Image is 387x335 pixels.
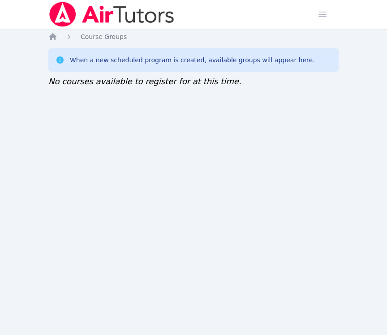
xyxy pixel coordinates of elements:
[48,77,241,86] span: No courses available to register for at this time.
[81,32,127,41] a: Course Groups
[81,33,127,40] span: Course Groups
[48,32,339,41] nav: Breadcrumb
[48,2,175,27] img: Air Tutors
[70,56,315,64] div: When a new scheduled program is created, available groups will appear here.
